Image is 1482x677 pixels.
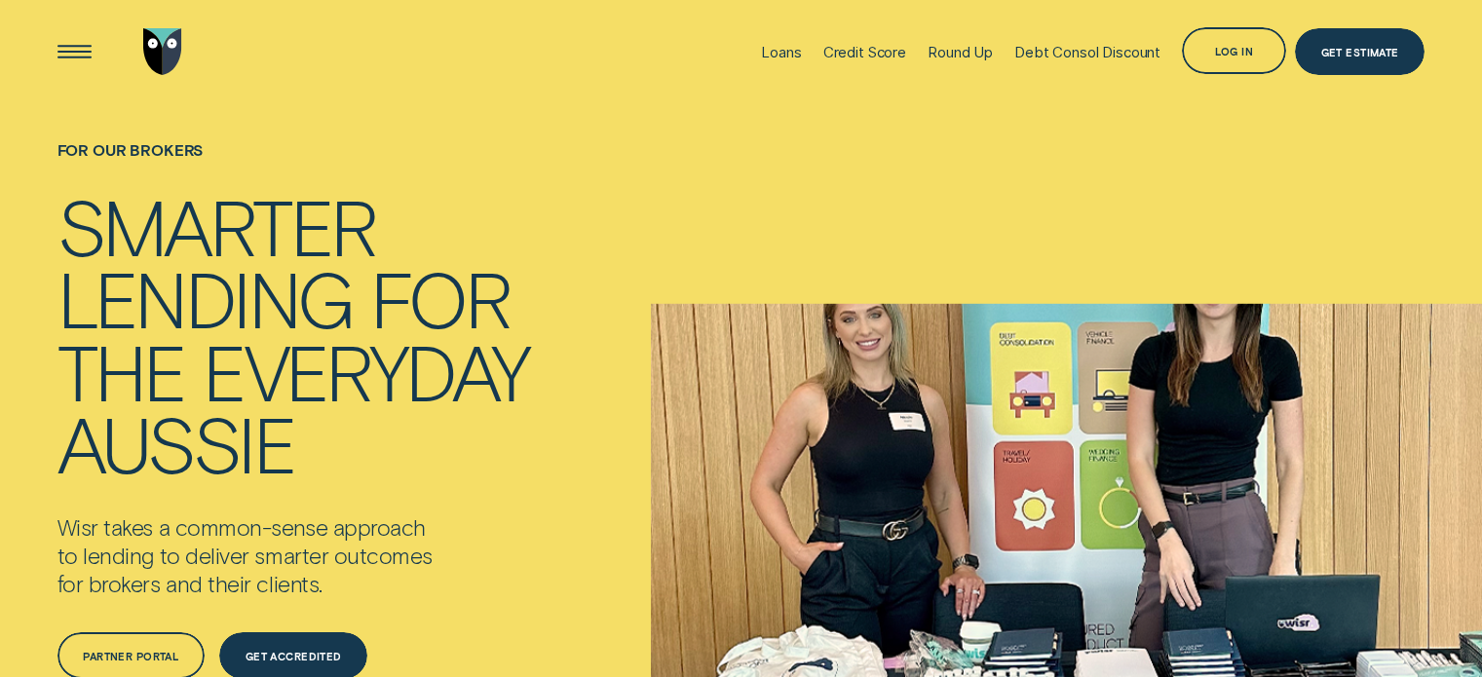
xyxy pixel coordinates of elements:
[57,189,375,261] div: Smarter
[57,334,185,406] div: the
[823,43,906,61] div: Credit Score
[1182,27,1286,74] button: Log in
[143,28,182,75] img: Wisr
[761,43,801,61] div: Loans
[57,513,508,598] p: Wisr takes a common-sense approach to lending to deliver smarter outcomes for brokers and their c...
[203,334,528,406] div: everyday
[57,189,529,479] h4: Smarter lending for the everyday Aussie
[57,406,294,478] div: Aussie
[1295,28,1425,75] a: Get Estimate
[928,43,993,61] div: Round Up
[57,261,353,333] div: lending
[370,261,509,333] div: for
[1014,43,1160,61] div: Debt Consol Discount
[57,141,529,189] h1: For Our Brokers
[51,28,97,75] button: Open Menu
